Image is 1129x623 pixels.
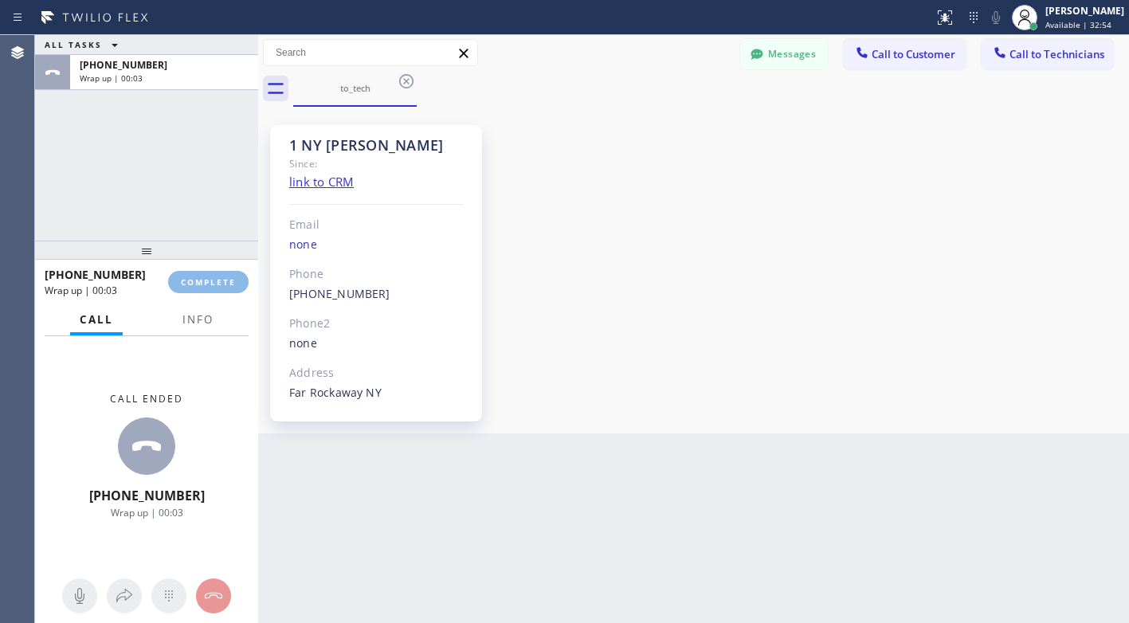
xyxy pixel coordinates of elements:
[35,35,134,54] button: ALL TASKS
[89,487,205,504] span: [PHONE_NUMBER]
[982,39,1113,69] button: Call to Technicians
[289,315,464,333] div: Phone2
[740,39,828,69] button: Messages
[289,155,464,173] div: Since:
[70,304,123,335] button: Call
[181,276,236,288] span: COMPLETE
[45,39,102,50] span: ALL TASKS
[264,40,477,65] input: Search
[45,284,117,297] span: Wrap up | 00:03
[289,216,464,234] div: Email
[45,267,146,282] span: [PHONE_NUMBER]
[168,271,249,293] button: COMPLETE
[289,335,464,353] div: none
[289,236,464,254] div: none
[107,578,142,613] button: Open directory
[1045,4,1124,18] div: [PERSON_NAME]
[151,578,186,613] button: Open dialpad
[289,364,464,382] div: Address
[110,392,183,406] span: Call ended
[289,174,354,190] a: link to CRM
[289,265,464,284] div: Phone
[80,72,143,84] span: Wrap up | 00:03
[289,136,464,155] div: 1 NY [PERSON_NAME]
[111,506,183,519] span: Wrap up | 00:03
[295,82,415,94] div: to_tech
[182,312,214,327] span: Info
[80,58,167,72] span: [PHONE_NUMBER]
[173,304,223,335] button: Info
[1009,47,1104,61] span: Call to Technicians
[289,286,390,301] a: [PHONE_NUMBER]
[1045,19,1111,30] span: Available | 32:54
[985,6,1007,29] button: Mute
[289,384,464,402] div: Far Rockaway NY
[80,312,113,327] span: Call
[872,47,955,61] span: Call to Customer
[62,578,97,613] button: Mute
[196,578,231,613] button: Hang up
[844,39,966,69] button: Call to Customer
